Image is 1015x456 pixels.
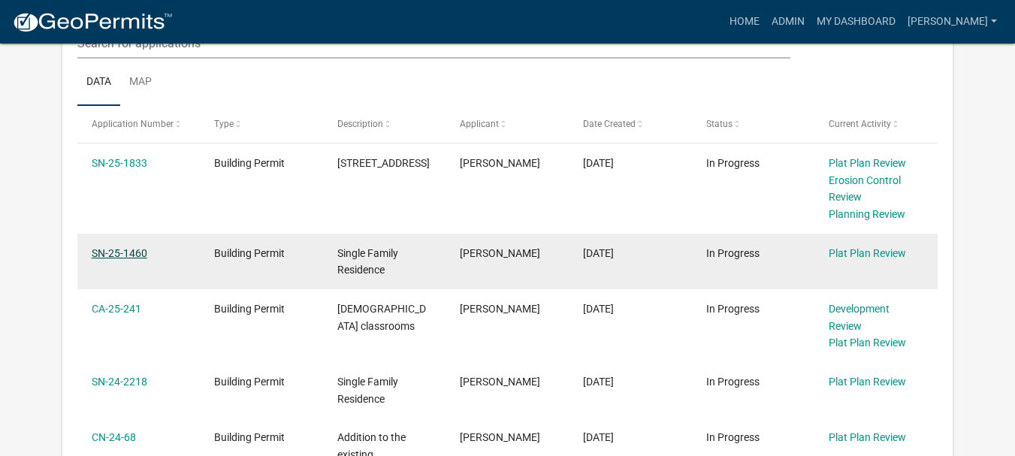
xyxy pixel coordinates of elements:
a: SN-24-2218 [92,376,147,388]
span: 1308 Edgewater Beach RdValparaiso [337,157,430,169]
a: Map [120,59,161,107]
span: Description [337,119,383,129]
span: 11/21/2024 [583,376,614,388]
span: Building Permit [214,431,285,443]
datatable-header-cell: Description [323,106,446,142]
a: Plat Plan Review [829,376,906,388]
datatable-header-cell: Application Number [77,106,201,142]
span: Status [706,119,733,129]
span: Building Permit [214,376,285,388]
a: SN-25-1833 [92,157,147,169]
a: Home [723,8,766,36]
span: Building Permit [214,303,285,315]
a: CN-24-68 [92,431,136,443]
a: Development Review [829,303,890,332]
span: Single Family Residence [337,247,398,276]
span: Building Permit [214,247,285,259]
span: Calvin Schneider [460,303,540,315]
input: Search for applications [77,28,791,59]
span: 02/22/2025 [583,303,614,315]
datatable-header-cell: Date Created [569,106,692,142]
a: SN-25-1460 [92,247,147,259]
span: Laura [460,376,540,388]
span: Tami Evans [460,247,540,259]
span: 01/26/2024 [583,431,614,443]
span: In Progress [706,303,760,315]
a: Planning Review [829,208,905,220]
span: Applicant [460,119,499,129]
span: Building Permit [214,157,285,169]
a: Admin [766,8,811,36]
datatable-header-cell: Type [200,106,323,142]
a: Erosion Control Review [829,174,901,204]
span: In Progress [706,376,760,388]
a: Plat Plan Review [829,431,906,443]
a: CA-25-241 [92,303,141,315]
span: Type [214,119,234,129]
span: 08/08/2025 [583,247,614,259]
datatable-header-cell: Current Activity [814,106,938,142]
datatable-header-cell: Status [691,106,814,142]
span: Tami Evans [460,157,540,169]
span: In Progress [706,247,760,259]
a: [PERSON_NAME] [902,8,1003,36]
span: Single Family Residence [337,376,398,405]
span: Church classrooms [337,303,426,332]
span: 09/19/2025 [583,157,614,169]
span: Application Number [92,119,174,129]
span: In Progress [706,431,760,443]
a: Plat Plan Review [829,157,906,169]
a: Data [77,59,120,107]
span: Matt Nochevich [460,431,540,443]
a: Plat Plan Review [829,247,906,259]
span: Date Created [583,119,636,129]
span: In Progress [706,157,760,169]
datatable-header-cell: Applicant [446,106,569,142]
a: Plat Plan Review [829,337,906,349]
span: Current Activity [829,119,891,129]
a: My Dashboard [811,8,902,36]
